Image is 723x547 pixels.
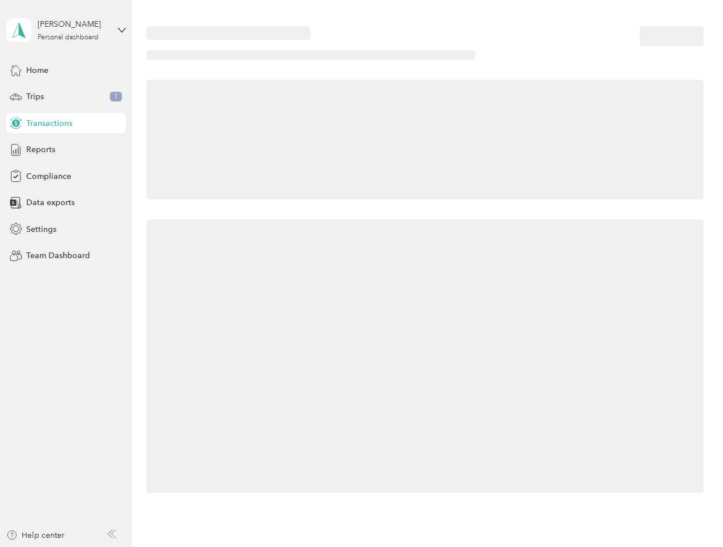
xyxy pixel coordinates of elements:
[110,92,122,102] span: 1
[26,197,75,209] span: Data exports
[26,91,44,103] span: Trips
[26,223,56,235] span: Settings
[38,18,109,30] div: [PERSON_NAME]
[26,117,72,129] span: Transactions
[26,144,55,156] span: Reports
[26,170,71,182] span: Compliance
[659,483,723,547] iframe: Everlance-gr Chat Button Frame
[38,34,99,41] div: Personal dashboard
[26,250,90,262] span: Team Dashboard
[26,64,48,76] span: Home
[6,529,64,541] button: Help center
